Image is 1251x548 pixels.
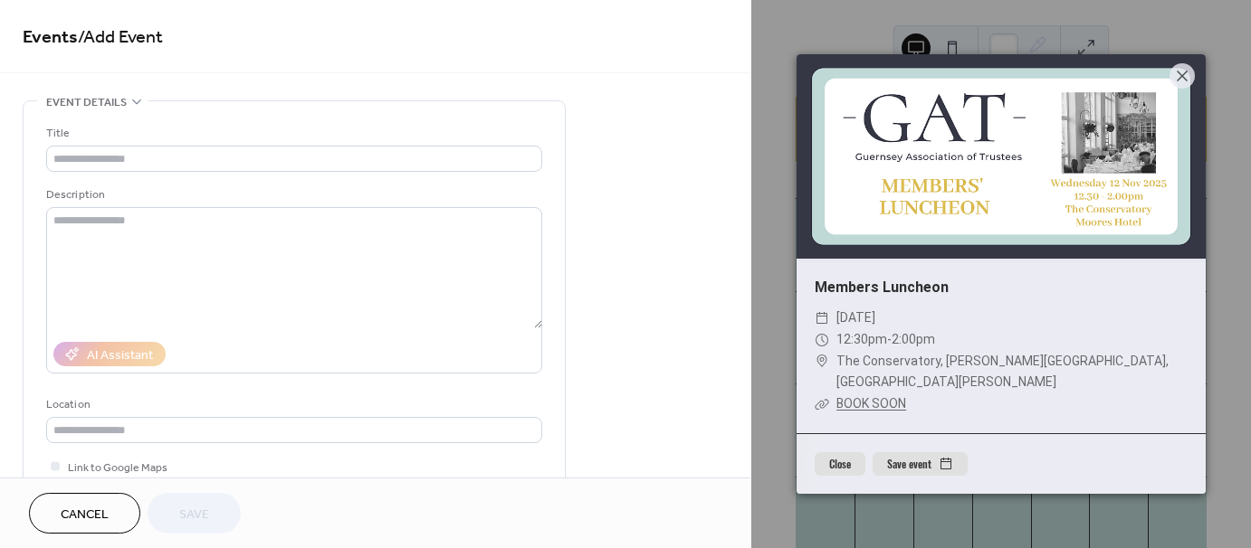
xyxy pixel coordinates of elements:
div: ​ [815,329,829,351]
div: ​ [815,393,829,415]
span: Link to Google Maps [68,458,167,477]
button: Cancel [29,493,140,534]
div: Description [46,185,539,204]
span: 2:00pm [892,332,935,346]
button: Save event [873,452,968,476]
div: Title [46,124,539,143]
span: / Add Event [78,20,163,55]
span: Event details [46,93,127,112]
button: Close [815,452,865,476]
span: [DATE] [836,307,875,329]
a: Events [23,20,78,55]
a: Members Luncheon [815,279,949,296]
div: ​ [815,351,829,373]
span: The Conservatory, [PERSON_NAME][GEOGRAPHIC_DATA], [GEOGRAPHIC_DATA][PERSON_NAME] [836,351,1188,394]
div: ​ [815,307,829,329]
span: - [887,332,892,346]
div: Location [46,395,539,414]
a: BOOK SOON [836,396,906,411]
span: Cancel [61,505,109,524]
span: 12:30pm [836,332,887,346]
